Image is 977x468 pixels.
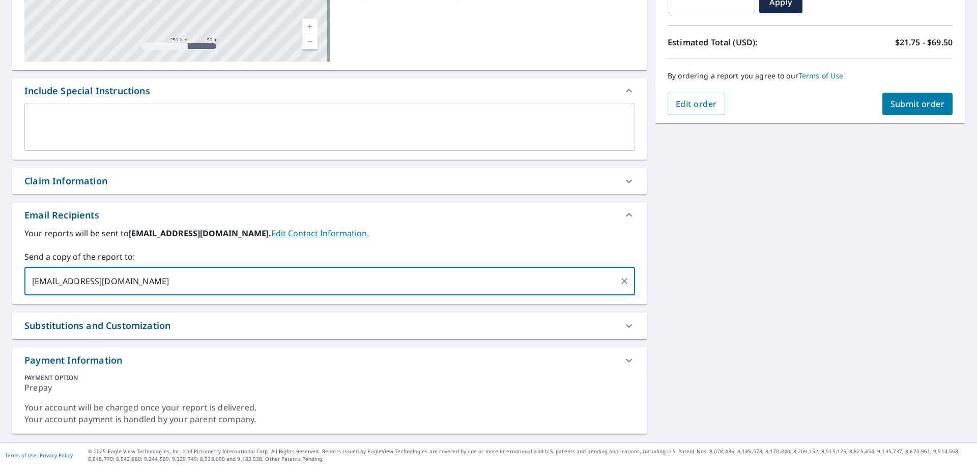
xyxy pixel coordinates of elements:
a: Terms of Use [5,452,37,459]
div: Claim Information [12,168,647,194]
p: $21.75 - $69.50 [895,36,953,48]
span: Edit order [676,98,717,109]
a: Terms of Use [798,71,844,80]
p: Estimated Total (USD): [668,36,810,48]
div: Payment Information [24,353,122,367]
div: Your account will be charged once your report is delivered. [24,402,635,414]
div: PAYMENT OPTION [24,373,635,382]
div: Your account payment is handled by your parent company. [24,414,635,425]
b: [EMAIL_ADDRESS][DOMAIN_NAME]. [129,228,271,239]
label: Send a copy of the report to: [24,251,635,263]
div: Substitutions and Customization [24,319,170,333]
button: Submit order [882,93,953,115]
div: Include Special Instructions [12,78,647,103]
div: Include Special Instructions [24,84,150,98]
button: Edit order [668,93,725,115]
button: Clear [617,274,631,288]
div: Substitutions and Customization [12,313,647,339]
p: | [5,452,73,458]
label: Your reports will be sent to [24,227,635,239]
a: Current Level 17, Zoom Out [302,34,318,49]
div: Claim Information [24,174,107,188]
div: Email Recipients [12,203,647,227]
p: © 2025 Eagle View Technologies, Inc. and Pictometry International Corp. All Rights Reserved. Repo... [88,448,972,463]
div: Email Recipients [24,208,99,222]
p: By ordering a report you agree to our [668,71,953,80]
span: Submit order [890,98,945,109]
a: Privacy Policy [40,452,73,459]
div: Prepay [24,382,635,402]
a: EditContactInfo [271,228,369,239]
div: Payment Information [12,347,647,373]
a: Current Level 17, Zoom In [302,19,318,34]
